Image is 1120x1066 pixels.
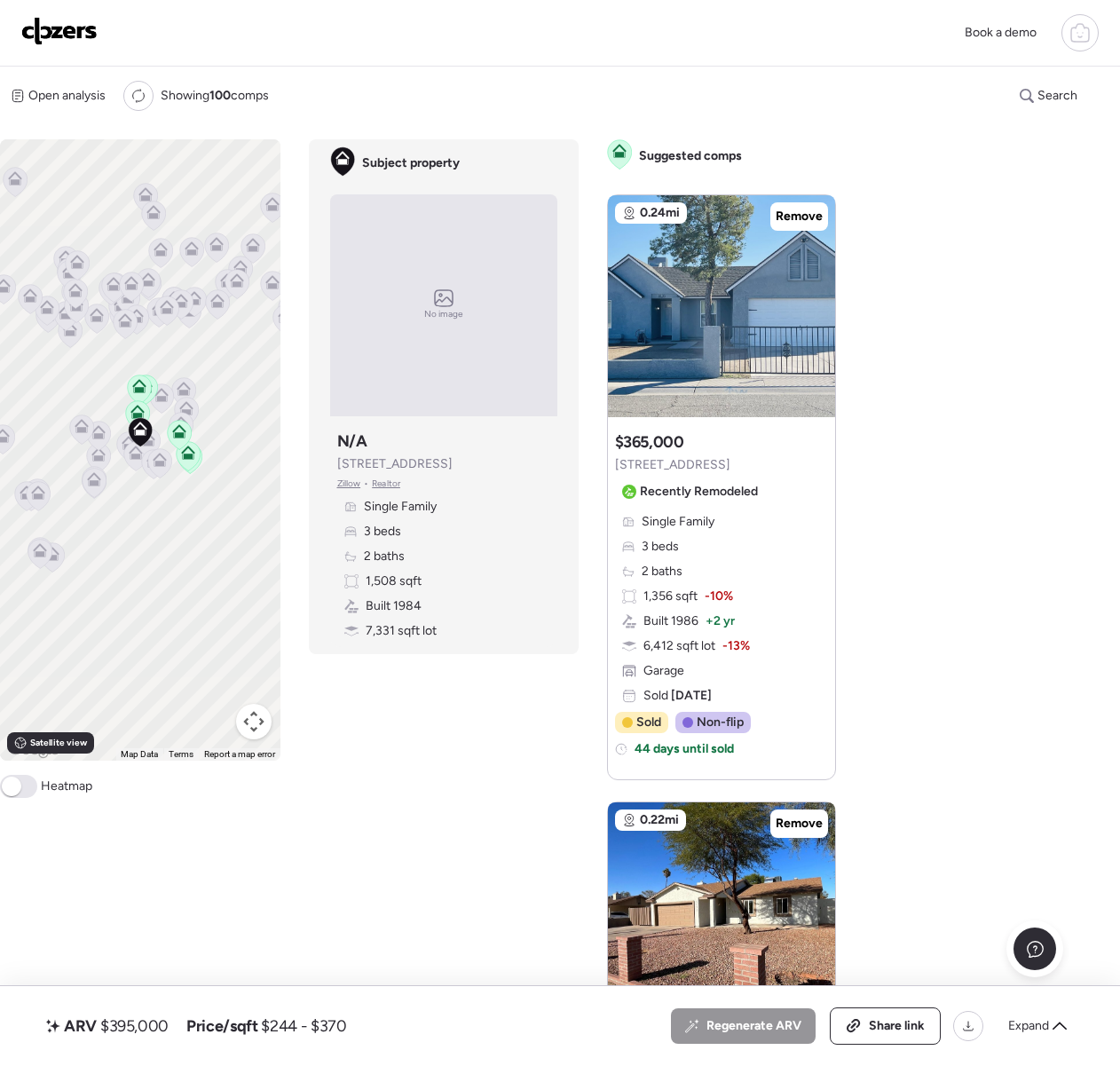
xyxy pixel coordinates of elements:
button: Map camera controls [236,704,272,739]
span: [STREET_ADDRESS] [337,455,453,473]
span: Recently Remodeled [640,483,758,501]
span: Satellite view [30,736,87,750]
span: Single Family [642,513,714,531]
span: 6,412 sqft lot [643,637,715,655]
span: -13% [722,637,750,655]
span: Realtor [372,477,400,491]
img: Google [4,738,63,761]
span: Non-flip [697,714,744,731]
span: 0.24mi [640,204,680,222]
span: Showing comps [161,87,269,105]
span: Suggested comps [639,147,742,165]
span: Subject property [362,154,460,172]
span: • [364,477,368,491]
img: Logo [21,17,98,45]
span: $244 - $370 [261,1015,346,1037]
span: Sold [636,714,661,731]
a: Report a map error [204,749,275,759]
span: 7,331 sqft lot [366,622,437,640]
span: Price/sqft [186,1015,257,1037]
span: Share link [869,1017,925,1035]
span: Garage [643,662,684,680]
span: 2 baths [364,548,405,565]
span: 2 baths [642,563,682,580]
a: Open this area in Google Maps (opens a new window) [4,738,63,761]
span: Regenerate ARV [706,1017,801,1035]
span: -10% [705,588,733,605]
span: [STREET_ADDRESS] [615,456,730,474]
span: Remove [776,208,823,225]
span: $395,000 [100,1015,169,1037]
span: Heatmap [41,778,92,795]
span: Single Family [364,498,437,516]
span: + 2 yr [706,612,735,630]
span: Expand [1008,1017,1049,1035]
span: 3 beds [642,538,679,556]
span: Open analysis [28,87,106,105]
span: Sold [643,687,712,705]
span: Built 1986 [643,612,698,630]
span: Search [1037,87,1077,105]
h3: $365,000 [615,431,684,453]
h3: N/A [337,430,367,452]
span: Built 1984 [366,597,422,615]
span: Zillow [337,477,361,491]
span: 3 beds [364,523,401,541]
span: ARV [64,1015,97,1037]
span: [DATE] [668,688,712,703]
span: 1,508 sqft [366,572,422,590]
span: 100 [209,88,231,103]
a: Terms [169,749,193,759]
span: No image [424,307,463,321]
span: 44 days until sold [635,740,734,758]
span: 1,356 sqft [643,588,698,605]
button: Map Data [121,748,158,761]
span: Book a demo [965,25,1037,40]
span: Remove [776,815,823,833]
span: 0.22mi [640,811,679,829]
